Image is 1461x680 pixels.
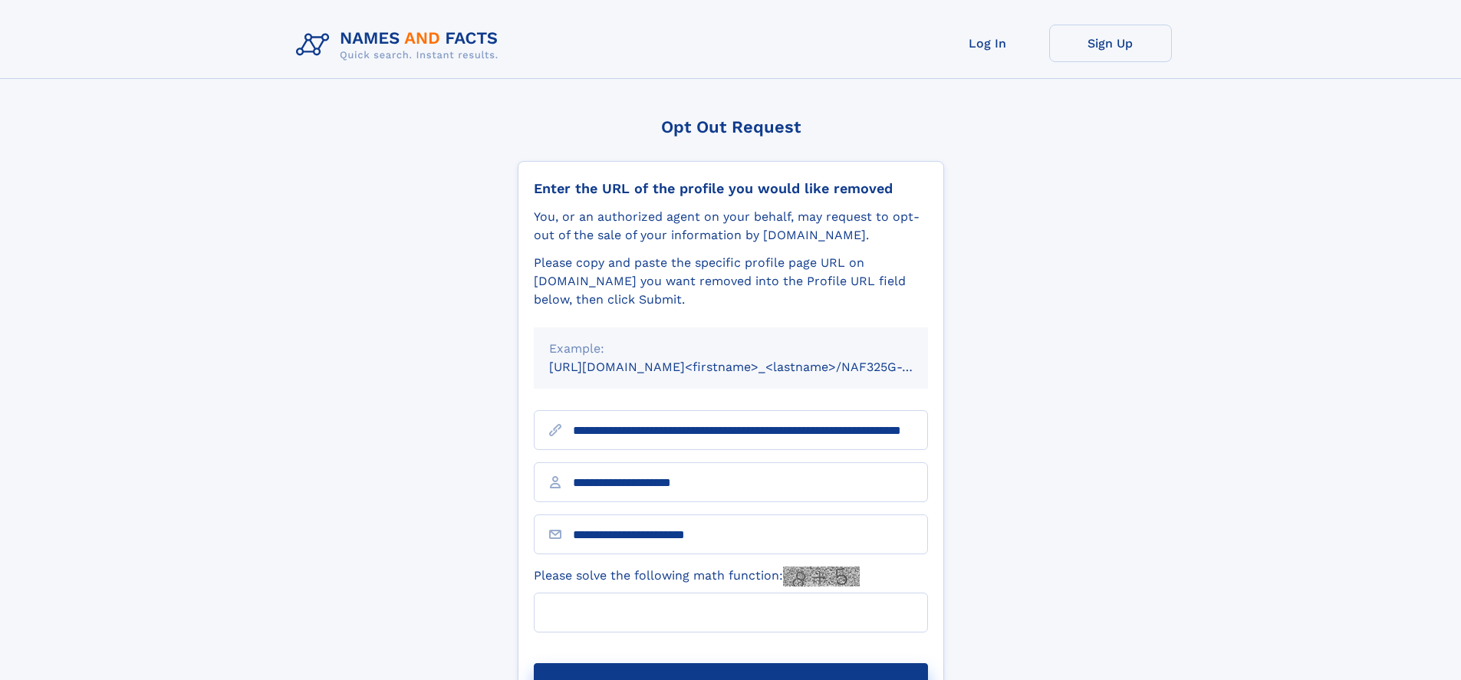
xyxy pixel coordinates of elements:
a: Sign Up [1049,25,1172,62]
label: Please solve the following math function: [534,567,860,586]
small: [URL][DOMAIN_NAME]<firstname>_<lastname>/NAF325G-xxxxxxxx [549,360,957,374]
div: You, or an authorized agent on your behalf, may request to opt-out of the sale of your informatio... [534,208,928,245]
div: Please copy and paste the specific profile page URL on [DOMAIN_NAME] you want removed into the Pr... [534,254,928,309]
img: Logo Names and Facts [290,25,511,66]
div: Enter the URL of the profile you would like removed [534,180,928,197]
a: Log In [926,25,1049,62]
div: Opt Out Request [518,117,944,136]
div: Example: [549,340,913,358]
